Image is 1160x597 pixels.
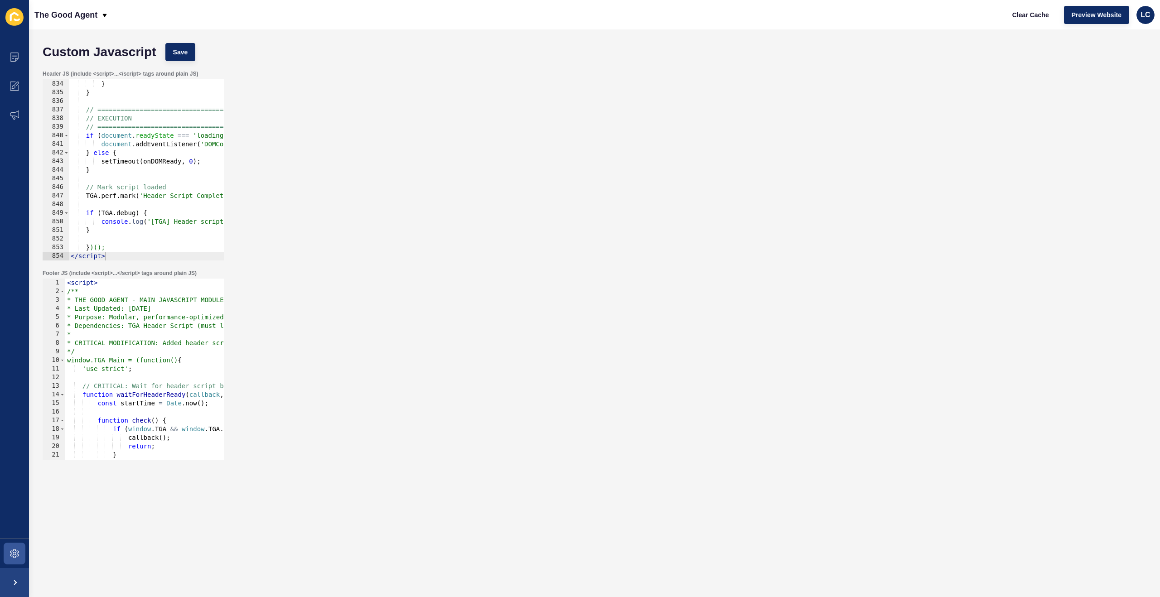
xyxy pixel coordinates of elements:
[43,88,69,97] div: 835
[43,433,65,442] div: 19
[1072,10,1121,19] span: Preview Website
[43,123,69,131] div: 839
[43,243,69,252] div: 853
[43,252,69,260] div: 854
[43,451,65,459] div: 21
[43,226,69,235] div: 851
[43,322,65,330] div: 6
[43,192,69,200] div: 847
[43,70,198,77] label: Header JS (include <script>...</script> tags around plain JS)
[43,339,65,347] div: 8
[43,382,65,390] div: 13
[43,425,65,433] div: 18
[43,270,197,277] label: Footer JS (include <script>...</script> tags around plain JS)
[173,48,188,57] span: Save
[43,356,65,365] div: 10
[43,408,65,416] div: 16
[1064,6,1129,24] button: Preview Website
[43,296,65,304] div: 3
[43,166,69,174] div: 844
[43,279,65,287] div: 1
[43,313,65,322] div: 5
[43,330,65,339] div: 7
[43,97,69,106] div: 836
[43,80,69,88] div: 834
[43,106,69,114] div: 837
[34,4,97,26] p: The Good Agent
[43,149,69,157] div: 842
[43,183,69,192] div: 846
[43,442,65,451] div: 20
[43,416,65,425] div: 17
[43,287,65,296] div: 2
[43,209,69,217] div: 849
[43,399,65,408] div: 15
[43,174,69,183] div: 845
[43,235,69,243] div: 852
[43,304,65,313] div: 4
[43,157,69,166] div: 843
[43,48,156,57] h1: Custom Javascript
[43,365,65,373] div: 11
[1012,10,1049,19] span: Clear Cache
[43,459,65,468] div: 22
[43,131,69,140] div: 840
[43,347,65,356] div: 9
[165,43,196,61] button: Save
[43,373,65,382] div: 12
[43,140,69,149] div: 841
[43,200,69,209] div: 848
[43,114,69,123] div: 838
[1141,10,1150,19] span: LC
[1005,6,1057,24] button: Clear Cache
[43,390,65,399] div: 14
[43,217,69,226] div: 850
